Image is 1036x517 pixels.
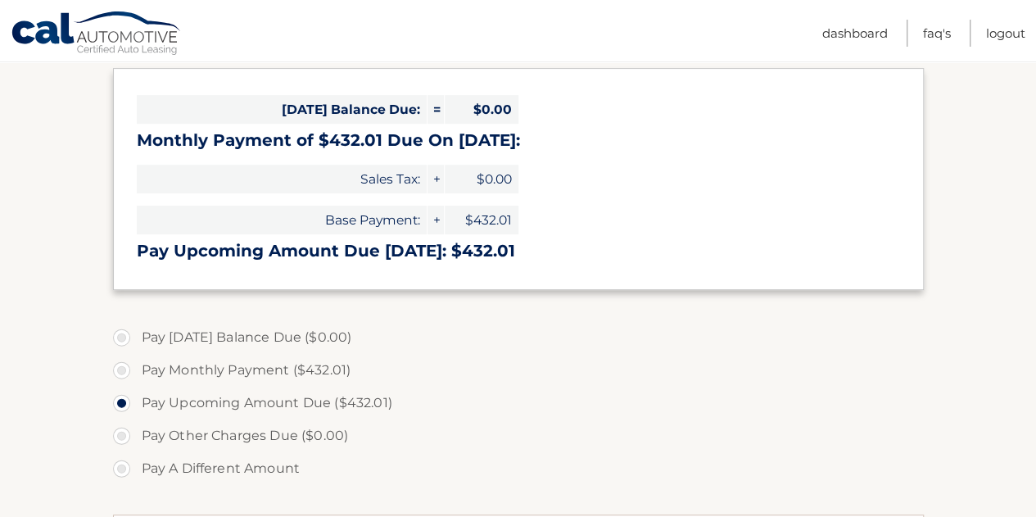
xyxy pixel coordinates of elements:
label: Pay Other Charges Due ($0.00) [113,419,924,452]
span: $0.00 [445,165,518,193]
span: [DATE] Balance Due: [137,95,427,124]
span: + [428,165,444,193]
a: Dashboard [822,20,888,47]
label: Pay [DATE] Balance Due ($0.00) [113,321,924,354]
span: Base Payment: [137,206,427,234]
a: FAQ's [923,20,951,47]
label: Pay A Different Amount [113,452,924,485]
span: $0.00 [445,95,518,124]
span: Sales Tax: [137,165,427,193]
span: = [428,95,444,124]
h3: Monthly Payment of $432.01 Due On [DATE]: [137,130,900,151]
h3: Pay Upcoming Amount Due [DATE]: $432.01 [137,241,900,261]
span: $432.01 [445,206,518,234]
a: Logout [986,20,1025,47]
span: + [428,206,444,234]
label: Pay Monthly Payment ($432.01) [113,354,924,387]
a: Cal Automotive [11,11,183,58]
label: Pay Upcoming Amount Due ($432.01) [113,387,924,419]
